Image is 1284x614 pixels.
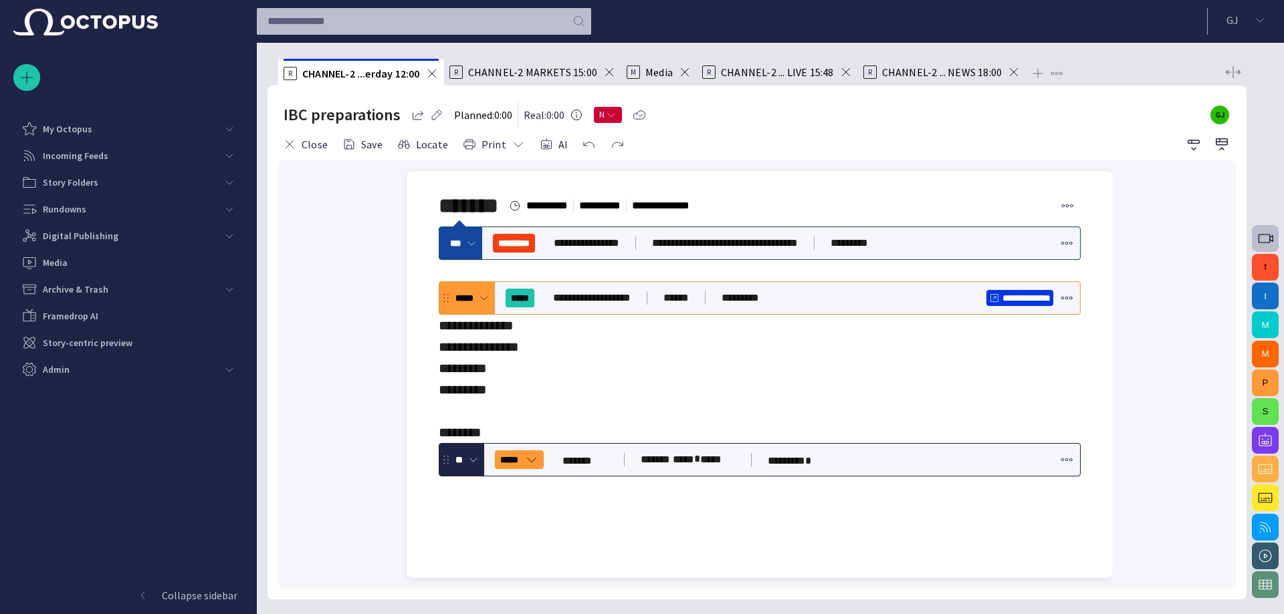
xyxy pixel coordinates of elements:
span: CHANNEL-2 ... NEWS 18:00 [882,65,1002,79]
p: Story Folders [43,176,98,189]
p: Real: 0:00 [524,107,564,123]
span: CHANNEL-2 ...erday 12:00 [302,67,420,80]
p: R [702,65,716,79]
button: S [1252,398,1279,425]
button: M [1252,311,1279,338]
button: P [1252,369,1279,396]
p: Archive & Trash [43,283,108,296]
button: GJ [1216,8,1276,32]
div: RCHANNEL-2 MARKETS 15:00 [444,59,621,86]
p: M [627,65,640,79]
div: Framedrop AI [13,303,243,329]
div: Story-centric preview [13,329,243,356]
div: RCHANNEL-2 ...erday 12:00 [278,59,444,86]
div: MMedia [621,59,697,86]
button: Save [338,132,387,156]
span: CHANNEL-2 MARKETS 15:00 [468,65,597,79]
p: Story-centric preview [43,336,132,349]
span: CHANNEL-2 ... LIVE 15:48 [721,65,834,79]
p: Media [43,256,68,269]
p: Rundowns [43,202,86,216]
button: Print [458,132,530,156]
button: Close [278,132,332,156]
p: Planned: 0:00 [454,107,512,123]
div: Media [13,249,243,276]
button: Collapse sidebar [13,582,243,609]
img: Octopus News Room [13,9,158,35]
button: M [1252,341,1279,367]
button: Locate [393,132,453,156]
p: R [863,65,877,79]
p: GJ [1215,109,1225,121]
p: Framedrop AI [43,309,98,323]
p: Digital Publishing [43,229,118,243]
span: Media [645,65,673,79]
p: R [449,65,463,79]
p: R [284,67,297,80]
h2: IBC preparations [284,104,401,126]
button: f [1252,254,1279,281]
span: N [599,108,606,122]
p: My Octopus [43,122,92,136]
button: N [594,103,622,127]
div: RCHANNEL-2 ... LIVE 15:48 [697,59,858,86]
p: Collapse sidebar [162,587,237,603]
button: I [1252,283,1279,309]
ul: main menu [13,116,243,383]
p: G J [1226,12,1239,28]
div: RCHANNEL-2 ... NEWS 18:00 [858,59,1027,86]
p: Incoming Feeds [43,149,108,162]
p: Admin [43,363,70,376]
button: AI [535,132,572,156]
